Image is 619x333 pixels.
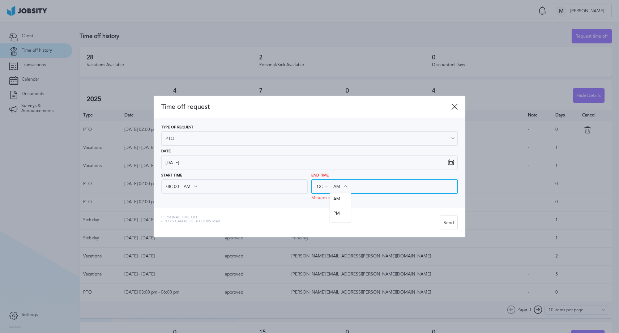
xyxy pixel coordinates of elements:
input: -- [173,180,180,193]
span: Minutes missing [311,196,343,201]
span: - PTO's can be of 4 hours max [161,219,220,224]
input: -- [316,180,322,193]
span: Personal Time Off [161,215,220,220]
span: Date [161,149,171,154]
span: Time off request [161,103,451,111]
button: Send [440,215,458,230]
span: PM [333,211,347,218]
span: : [172,184,173,189]
span: Type of Request [161,125,193,130]
input: -- [166,180,172,193]
div: Send [440,216,457,230]
span: End Time [311,174,329,178]
input: -- [323,180,330,193]
span: : [322,184,323,189]
span: Start Time [161,174,182,178]
span: AM [333,197,347,204]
